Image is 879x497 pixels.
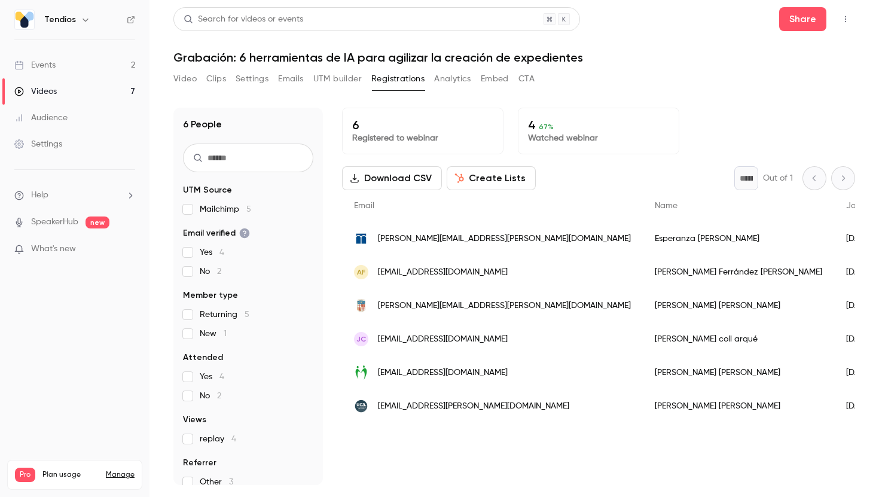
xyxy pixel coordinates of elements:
[354,231,368,246] img: aigueselx.es
[354,365,368,380] img: maracena.es
[643,222,834,255] div: Esperanza [PERSON_NAME]
[643,255,834,289] div: [PERSON_NAME] Ferrández [PERSON_NAME]
[15,468,35,482] span: Pro
[183,227,250,239] span: Email verified
[14,138,62,150] div: Settings
[236,69,268,89] button: Settings
[42,470,99,480] span: Plan usage
[434,69,471,89] button: Analytics
[528,118,669,132] p: 4
[183,414,206,426] span: Views
[245,310,249,319] span: 5
[31,216,78,228] a: SpeakerHub
[836,10,855,29] button: Top Bar Actions
[779,7,826,31] button: Share
[352,132,493,144] p: Registered to webinar
[378,367,508,379] span: [EMAIL_ADDRESS][DOMAIN_NAME]
[44,14,76,26] h6: Tendios
[200,309,249,321] span: Returning
[14,86,57,97] div: Videos
[15,10,34,29] img: Tendios
[246,205,251,214] span: 5
[217,267,221,276] span: 2
[528,132,669,144] p: Watched webinar
[206,69,226,89] button: Clips
[313,69,362,89] button: UTM builder
[106,470,135,480] a: Manage
[378,400,569,413] span: [EMAIL_ADDRESS][PERSON_NAME][DOMAIN_NAME]
[231,435,236,443] span: 4
[14,112,68,124] div: Audience
[352,118,493,132] p: 6
[31,189,48,202] span: Help
[173,69,197,89] button: Video
[357,267,365,278] span: AF
[354,399,368,413] img: gm.uca.es
[224,330,227,338] span: 1
[643,289,834,322] div: [PERSON_NAME] [PERSON_NAME]
[219,373,224,381] span: 4
[655,202,677,210] span: Name
[183,352,223,364] span: Attended
[200,390,221,402] span: No
[518,69,535,89] button: CTA
[447,166,536,190] button: Create Lists
[200,203,251,215] span: Mailchimp
[200,266,221,278] span: No
[356,334,366,344] span: jc
[378,333,508,346] span: [EMAIL_ADDRESS][DOMAIN_NAME]
[86,217,109,228] span: new
[354,298,368,313] img: ub.edu
[121,244,135,255] iframe: Noticeable Trigger
[31,243,76,255] span: What's new
[378,233,631,245] span: [PERSON_NAME][EMAIL_ADDRESS][PERSON_NAME][DOMAIN_NAME]
[342,166,442,190] button: Download CSV
[643,322,834,356] div: [PERSON_NAME] coll arqué
[183,184,313,488] section: facet-groups
[183,289,238,301] span: Member type
[217,392,221,400] span: 2
[200,328,227,340] span: New
[183,117,222,132] h1: 6 People
[200,371,224,383] span: Yes
[378,300,631,312] span: [PERSON_NAME][EMAIL_ADDRESS][PERSON_NAME][DOMAIN_NAME]
[200,246,224,258] span: Yes
[14,59,56,71] div: Events
[278,69,303,89] button: Emails
[378,266,508,279] span: [EMAIL_ADDRESS][DOMAIN_NAME]
[371,69,425,89] button: Registrations
[183,184,232,196] span: UTM Source
[200,433,236,445] span: replay
[354,202,374,210] span: Email
[539,123,554,131] span: 67 %
[219,248,224,257] span: 4
[183,457,216,469] span: Referrer
[14,189,135,202] li: help-dropdown-opener
[643,356,834,389] div: [PERSON_NAME] [PERSON_NAME]
[763,172,793,184] p: Out of 1
[200,476,233,488] span: Other
[643,389,834,423] div: [PERSON_NAME] [PERSON_NAME]
[184,13,303,26] div: Search for videos or events
[229,478,233,486] span: 3
[481,69,509,89] button: Embed
[173,50,855,65] h1: Grabación: 6 herramientas de IA para agilizar la creación de expedientes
